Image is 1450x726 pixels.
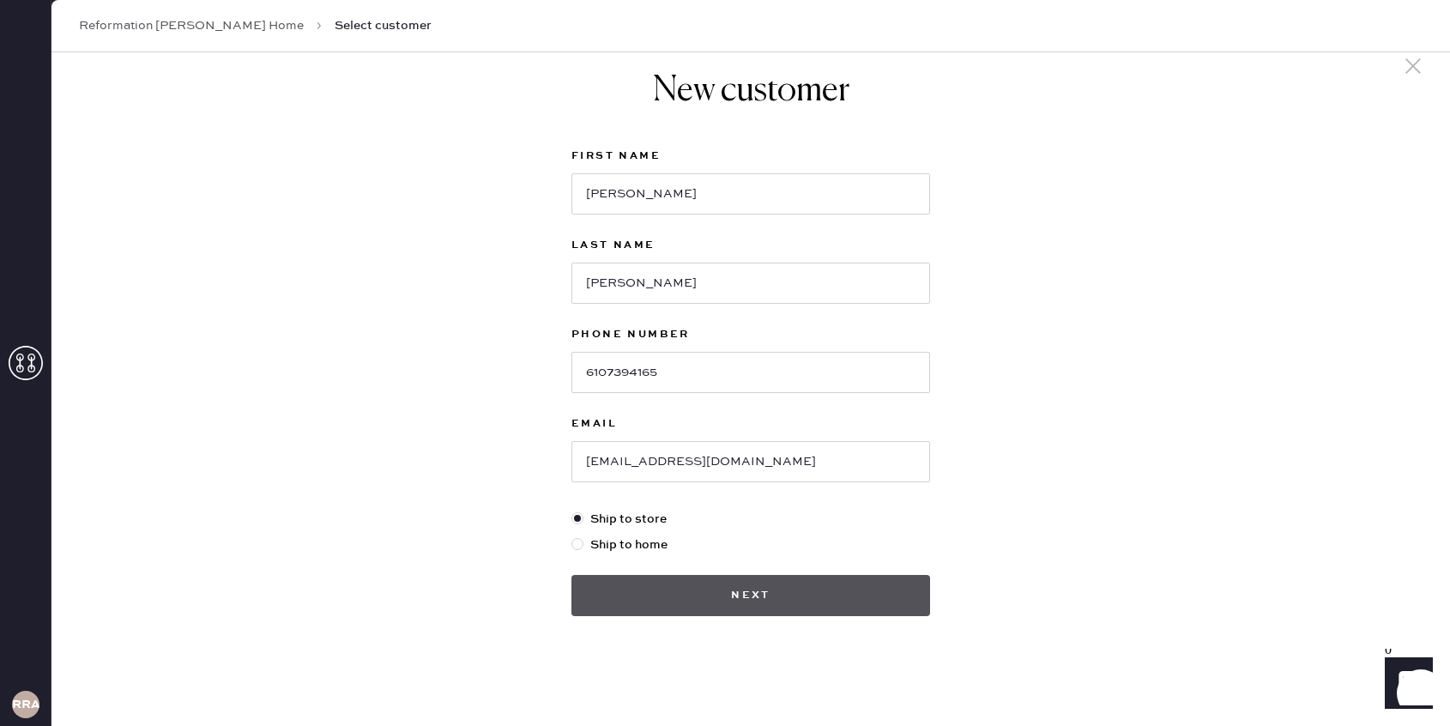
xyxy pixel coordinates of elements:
[571,414,930,434] label: Email
[335,17,432,34] span: Select customer
[571,535,930,554] label: Ship to home
[571,575,930,616] button: Next
[571,173,930,215] input: e.g. John
[12,699,39,711] h3: RRA
[571,324,930,345] label: Phone Number
[571,352,930,393] input: e.g (XXX) XXXXXX
[571,235,930,256] label: Last Name
[571,146,930,166] label: First Name
[571,70,930,112] h1: New customer
[1368,649,1442,723] iframe: Front Chat
[571,441,930,482] input: e.g. john@doe.com
[571,263,930,304] input: e.g. Doe
[571,510,930,529] label: Ship to store
[79,17,304,34] a: Reformation [PERSON_NAME] Home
